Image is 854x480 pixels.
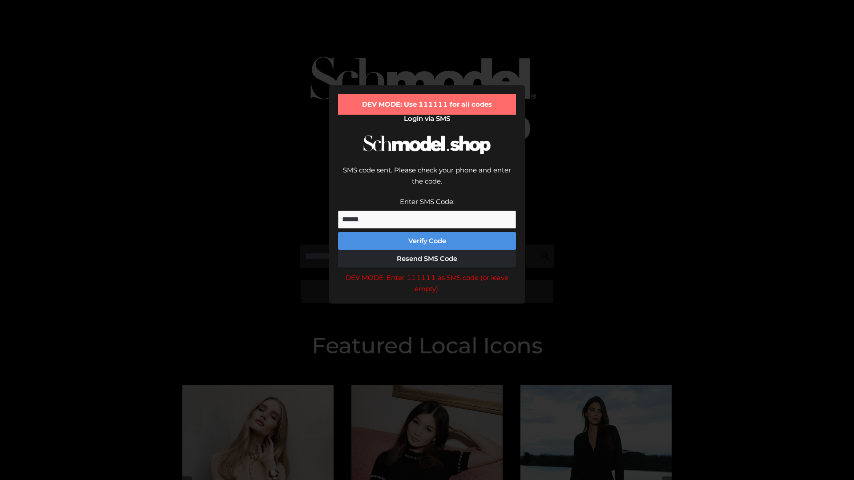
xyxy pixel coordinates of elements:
button: Resend SMS Code [338,250,516,268]
div: SMS code sent. Please check your phone and enter the code. [338,164,516,196]
div: DEV MODE: Use 111111 for all codes [338,94,516,115]
img: Schmodel Logo [360,127,494,162]
h2: Login via SMS [338,115,516,123]
div: DEV MODE: Enter 111111 as SMS code (or leave empty). [338,272,516,295]
label: Enter SMS Code: [400,197,455,206]
button: Verify Code [338,232,516,250]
